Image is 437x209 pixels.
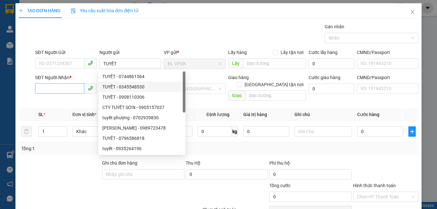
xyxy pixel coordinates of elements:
[228,58,243,68] span: Lấy
[19,8,23,13] span: plus
[228,90,245,101] span: Giao
[98,102,185,113] div: CTY TUYẾT SƠN - 0905157037
[325,24,344,29] label: Gán nhãn
[102,145,181,152] div: tuyết - 0935264196
[269,183,291,188] span: Tổng cước
[102,160,137,166] label: Ghi chú đơn hàng
[102,114,181,121] div: tuyết phượng - 0702939830
[309,59,354,69] input: Cước lấy hàng
[309,84,354,94] input: Cước giao hàng
[164,49,226,56] div: VP gửi
[102,73,181,80] div: TUYẾT - 0744861564
[228,75,249,80] span: Giao hàng
[21,145,169,152] div: Tổng: 1
[410,9,415,14] span: close
[70,8,85,23] img: logo.jpg
[35,74,97,81] div: SĐT Người Nhận
[408,126,416,137] button: plus
[242,81,306,88] span: [GEOGRAPHIC_DATA] tận nơi
[207,112,229,117] span: Định lượng
[186,160,200,166] span: Thu Hộ
[98,123,185,133] div: NGỌC TUYẾT - 0989723478
[35,49,97,56] div: SĐT Người Gửi
[228,50,247,55] span: Lấy hàng
[72,112,97,117] span: Đơn vị tính
[88,60,93,66] span: phone
[245,90,306,101] input: Dọc đường
[243,112,267,117] span: Giá trị hàng
[98,133,185,143] div: TUYẾT - 0796586818
[54,24,88,30] b: [DOMAIN_NAME]
[243,126,289,137] input: 0
[269,159,352,169] div: Phí thu hộ
[88,86,93,91] span: phone
[99,49,161,56] div: Người gửi
[102,83,181,90] div: TUYẾT - 0345548530
[76,127,126,136] span: Khác
[102,124,181,132] div: [PERSON_NAME] - 0989723478
[98,143,185,154] div: tuyết - 0935264196
[357,49,419,56] div: CMND/Passport
[409,129,415,134] span: plus
[54,31,88,39] li: (c) 2017
[98,71,185,82] div: TUYẾT - 0744861564
[278,49,306,56] span: Lấy tận nơi
[357,74,419,81] div: CMND/Passport
[243,58,306,68] input: Dọc đường
[40,9,64,40] b: Gửi khách hàng
[102,104,181,111] div: CTY TUYẾT SƠN - 0905157037
[71,8,76,14] img: icon
[102,169,184,179] input: Ghi chú đơn hàng
[232,126,238,137] span: kg
[357,112,379,117] span: Cước hàng
[102,94,181,101] div: TUYẾT - 0908110306
[38,112,43,117] span: SL
[98,82,185,92] div: TUYẾT - 0345548530
[98,113,185,123] div: tuyết phượng - 0702939830
[309,50,338,55] label: Cước lấy hàng
[404,3,422,21] button: Close
[8,41,33,83] b: Phúc An Express
[168,59,222,68] span: ĐL VPDK
[21,126,32,137] button: delete
[8,8,40,40] img: logo.jpg
[98,92,185,102] div: TUYẾT - 0908110306
[309,75,340,80] label: Cước giao hàng
[19,8,60,13] span: TẠO ĐƠN HÀNG
[294,126,352,137] input: Ghi Chú
[71,8,139,13] span: Yêu cầu xuất hóa đơn điện tử
[353,183,396,188] label: Hình thức thanh toán
[102,135,181,142] div: TUYẾT - 0796586818
[292,108,355,121] th: Ghi chú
